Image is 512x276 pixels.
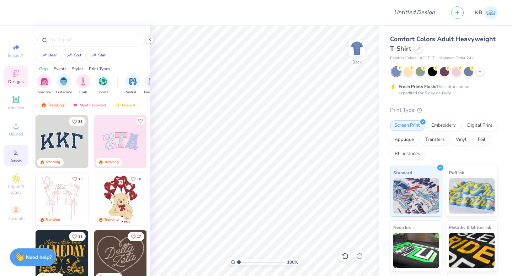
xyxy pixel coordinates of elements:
button: golf [63,50,85,61]
img: Parent's Weekend Image [148,77,156,85]
span: Minimum Order: 24 + [438,55,474,61]
div: Foil [473,134,490,145]
button: Like [128,232,144,241]
img: Khushi Bukhredia [484,6,498,20]
button: Like [128,174,144,184]
span: Comfort Colors [390,55,416,61]
img: 83dda5b0-2158-48ca-832c-f6b4ef4c4536 [36,173,88,225]
div: Applique [390,134,418,145]
a: KB [475,6,498,20]
img: Standard [393,178,439,214]
span: Image AI [8,53,25,58]
span: 100 % [287,259,298,265]
span: 17 [137,235,141,238]
span: Puff Ink [449,169,464,176]
div: Events [54,66,66,72]
img: 587403a7-0594-4a7f-b2bd-0ca67a3ff8dd [94,173,147,225]
button: star [87,50,109,61]
span: Upload [9,131,23,137]
img: e74243e0-e378-47aa-a400-bc6bcb25063a [146,173,199,225]
span: 18 [78,235,82,238]
button: bear [37,50,60,61]
span: Decorate [7,216,25,221]
button: Like [69,117,86,126]
button: filter button [96,74,110,95]
span: Sorority [38,90,51,95]
div: Rhinestones [390,149,425,159]
img: trend_line.gif [66,53,72,57]
div: golf [74,53,81,57]
span: Club [79,90,87,95]
span: 15 [78,177,82,181]
div: Print Type [390,106,498,114]
button: Like [69,232,86,241]
img: Neon Ink [393,233,439,268]
strong: Need help? [26,254,52,261]
button: filter button [144,74,160,95]
div: Digital Print [463,120,497,131]
div: Trending [104,160,119,165]
img: trending.gif [41,103,47,107]
span: # C1717 [420,55,435,61]
div: Newest [112,101,139,109]
img: Rush & Bid Image [129,77,137,85]
img: Puff Ink [449,178,495,214]
span: Metallic & Glitter Ink [449,223,491,231]
img: Sports Image [99,77,107,85]
button: filter button [56,74,72,95]
img: 9980f5e8-e6a1-4b4a-8839-2b0e9349023c [94,115,147,168]
div: Trending [38,101,67,109]
div: filter for Fraternity [56,74,72,95]
span: Standard [393,169,412,176]
span: KB [475,9,482,17]
div: Most Favorited [69,101,110,109]
img: trend_line.gif [91,53,97,57]
div: star [98,53,106,57]
span: Parent's Weekend [144,90,160,95]
div: filter for Sports [96,74,110,95]
img: most_fav.gif [73,103,78,107]
span: Greek [11,158,22,163]
img: edfb13fc-0e43-44eb-bea2-bf7fc0dd67f9 [88,115,140,168]
span: Fraternity [56,90,72,95]
img: Fraternity Image [60,77,68,85]
span: 10 [137,177,141,181]
span: Sports [97,90,108,95]
strong: Fresh Prints Flash: [399,84,436,89]
span: Designs [8,79,24,84]
div: bear [48,53,57,57]
img: d12a98c7-f0f7-4345-bf3a-b9f1b718b86e [88,173,140,225]
img: 3b9aba4f-e317-4aa7-a679-c95a879539bd [36,115,88,168]
button: Like [69,174,86,184]
input: Try "Alpha" [49,36,140,43]
div: filter for Rush & Bid [124,74,141,95]
img: Newest.gif [115,103,121,107]
div: filter for Sorority [37,74,51,95]
img: Club Image [79,77,87,85]
div: Trending [46,217,60,222]
div: filter for Parent's Weekend [144,74,160,95]
button: filter button [124,74,141,95]
span: Rush & Bid [124,90,141,95]
button: Like [136,117,145,125]
div: filter for Club [76,74,90,95]
div: Print Types [89,66,110,72]
div: Screen Print [390,120,425,131]
div: Transfers [421,134,449,145]
span: 33 [78,120,82,123]
button: filter button [76,74,90,95]
button: filter button [37,74,51,95]
div: Vinyl [451,134,471,145]
img: 5ee11766-d822-42f5-ad4e-763472bf8dcf [146,115,199,168]
img: Metallic & Glitter Ink [449,233,495,268]
div: Trending [104,217,119,222]
span: Clipart & logos [4,184,28,195]
img: trend_line.gif [41,53,47,57]
div: Back [352,59,362,65]
span: Comfort Colors Adult Heavyweight T-Shirt [390,35,496,53]
div: Trending [46,160,60,165]
img: Sorority Image [40,77,48,85]
div: Orgs [39,66,48,72]
div: This color can be expedited for 5 day delivery. [399,83,486,96]
div: Styles [72,66,84,72]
